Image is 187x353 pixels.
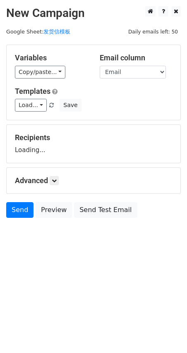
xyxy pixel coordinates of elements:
[15,133,172,155] div: Loading...
[36,202,72,218] a: Preview
[15,176,172,185] h5: Advanced
[125,29,181,35] a: Daily emails left: 50
[74,202,137,218] a: Send Test Email
[15,99,47,112] a: Load...
[125,27,181,36] span: Daily emails left: 50
[60,99,81,112] button: Save
[15,133,172,142] h5: Recipients
[15,66,65,79] a: Copy/paste...
[6,29,70,35] small: Google Sheet:
[15,87,50,95] a: Templates
[6,202,34,218] a: Send
[43,29,70,35] a: 发货信模板
[15,53,87,62] h5: Variables
[100,53,172,62] h5: Email column
[6,6,181,20] h2: New Campaign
